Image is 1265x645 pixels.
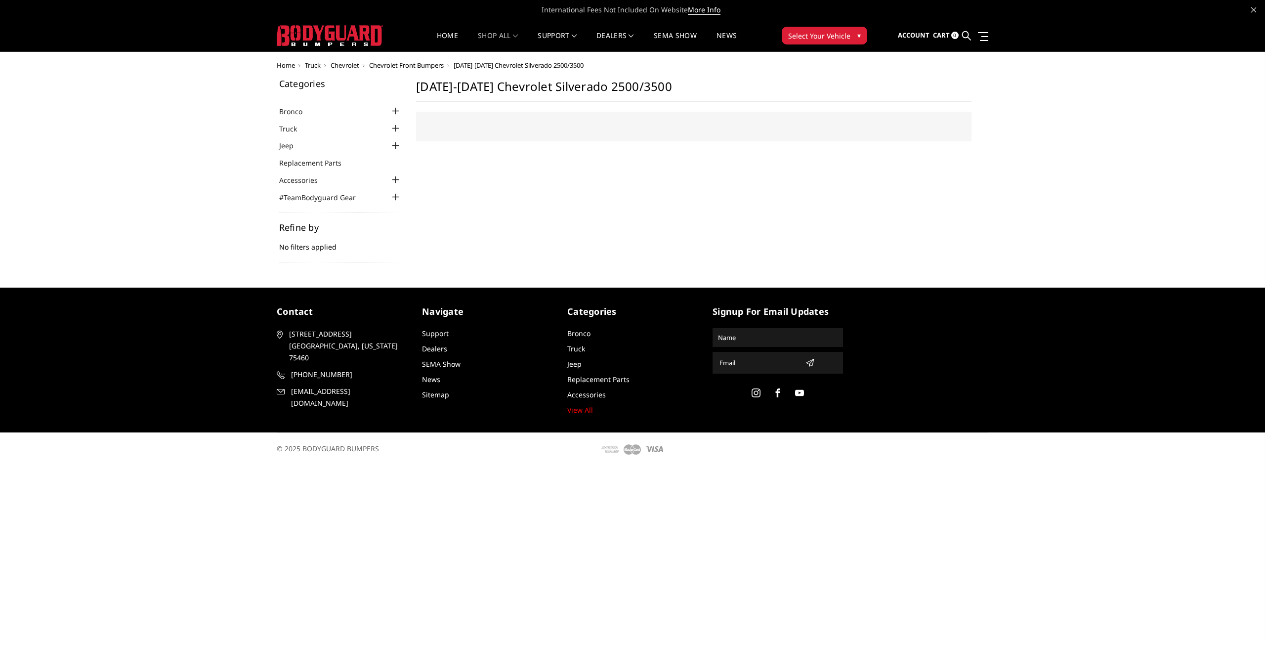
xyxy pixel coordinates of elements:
[538,32,577,51] a: Support
[416,79,971,102] h1: [DATE]-[DATE] Chevrolet Silverado 2500/3500
[277,305,407,318] h5: contact
[567,305,698,318] h5: Categories
[279,223,402,262] div: No filters applied
[331,61,359,70] a: Chevrolet
[279,140,306,151] a: Jeep
[567,405,593,415] a: View All
[422,329,449,338] a: Support
[898,31,929,40] span: Account
[277,61,295,70] a: Home
[898,22,929,49] a: Account
[717,32,737,51] a: News
[291,369,406,381] span: [PHONE_NUMBER]
[478,32,518,51] a: shop all
[567,375,630,384] a: Replacement Parts
[279,124,309,134] a: Truck
[422,359,461,369] a: SEMA Show
[279,175,330,185] a: Accessories
[277,25,383,46] img: BODYGUARD BUMPERS
[277,386,407,409] a: [EMAIL_ADDRESS][DOMAIN_NAME]
[688,5,720,15] a: More Info
[714,330,842,345] input: Name
[279,79,402,88] h5: Categories
[279,223,402,232] h5: Refine by
[454,61,584,70] span: [DATE]-[DATE] Chevrolet Silverado 2500/3500
[279,192,368,203] a: #TeamBodyguard Gear
[933,22,959,49] a: Cart 0
[422,305,552,318] h5: Navigate
[788,31,850,41] span: Select Your Vehicle
[305,61,321,70] a: Truck
[567,344,585,353] a: Truck
[277,444,379,453] span: © 2025 BODYGUARD BUMPERS
[716,355,801,371] input: Email
[422,344,447,353] a: Dealers
[422,375,440,384] a: News
[279,106,315,117] a: Bronco
[567,329,590,338] a: Bronco
[422,390,449,399] a: Sitemap
[951,32,959,39] span: 0
[289,328,404,364] span: [STREET_ADDRESS] [GEOGRAPHIC_DATA], [US_STATE] 75460
[782,27,867,44] button: Select Your Vehicle
[279,158,354,168] a: Replacement Parts
[277,369,407,381] a: [PHONE_NUMBER]
[567,359,582,369] a: Jeep
[291,386,406,409] span: [EMAIL_ADDRESS][DOMAIN_NAME]
[654,32,697,51] a: SEMA Show
[596,32,634,51] a: Dealers
[713,305,843,318] h5: signup for email updates
[567,390,606,399] a: Accessories
[369,61,444,70] a: Chevrolet Front Bumpers
[933,31,950,40] span: Cart
[857,30,861,41] span: ▾
[437,32,458,51] a: Home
